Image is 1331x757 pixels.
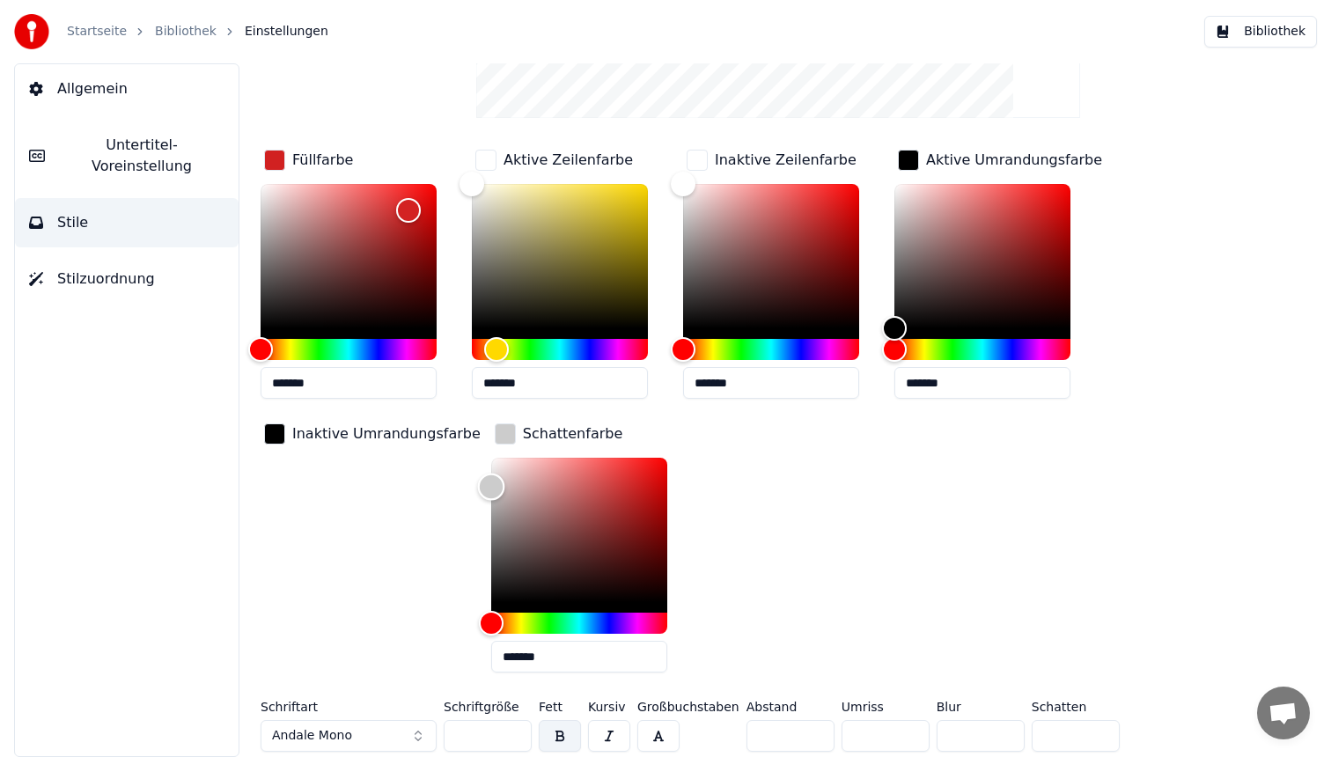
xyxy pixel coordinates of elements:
a: Bibliothek [155,23,217,40]
label: Fett [539,701,581,713]
span: Allgemein [57,78,128,99]
div: Hue [261,339,437,360]
label: Blur [937,701,1025,713]
label: Schriftart [261,701,437,713]
button: Inaktive Umrandungsfarbe [261,420,484,448]
div: Hue [472,339,648,360]
div: Aktive Umrandungsfarbe [926,150,1102,171]
div: Schattenfarbe [523,423,622,445]
label: Umriss [842,701,930,713]
span: Stile [57,212,88,233]
div: Color [683,184,859,328]
div: Füllfarbe [292,150,353,171]
label: Schriftgröße [444,701,532,713]
a: Chat öffnen [1257,687,1310,739]
button: Aktive Umrandungsfarbe [894,146,1106,174]
nav: breadcrumb [67,23,328,40]
span: Andale Mono [272,727,352,745]
span: Stilzuordnung [57,268,155,290]
button: Stile [15,198,239,247]
button: Schattenfarbe [491,420,626,448]
button: Bibliothek [1204,16,1317,48]
button: Inaktive Zeilenfarbe [683,146,860,174]
button: Füllfarbe [261,146,357,174]
div: Color [894,184,1070,328]
button: Untertitel-Voreinstellung [15,121,239,191]
label: Großbuchstaben [637,701,739,713]
label: Kursiv [588,701,630,713]
div: Color [472,184,648,328]
div: Inaktive Zeilenfarbe [715,150,857,171]
div: Aktive Zeilenfarbe [504,150,633,171]
div: Hue [683,339,859,360]
div: Inaktive Umrandungsfarbe [292,423,481,445]
img: youka [14,14,49,49]
button: Allgemein [15,64,239,114]
a: Startseite [67,23,127,40]
span: Einstellungen [245,23,328,40]
label: Abstand [746,701,835,713]
button: Stilzuordnung [15,254,239,304]
div: Color [491,458,667,602]
div: Color [261,184,437,328]
button: Aktive Zeilenfarbe [472,146,636,174]
label: Schatten [1032,701,1120,713]
span: Untertitel-Voreinstellung [59,135,224,177]
div: Hue [894,339,1070,360]
div: Hue [491,613,667,634]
